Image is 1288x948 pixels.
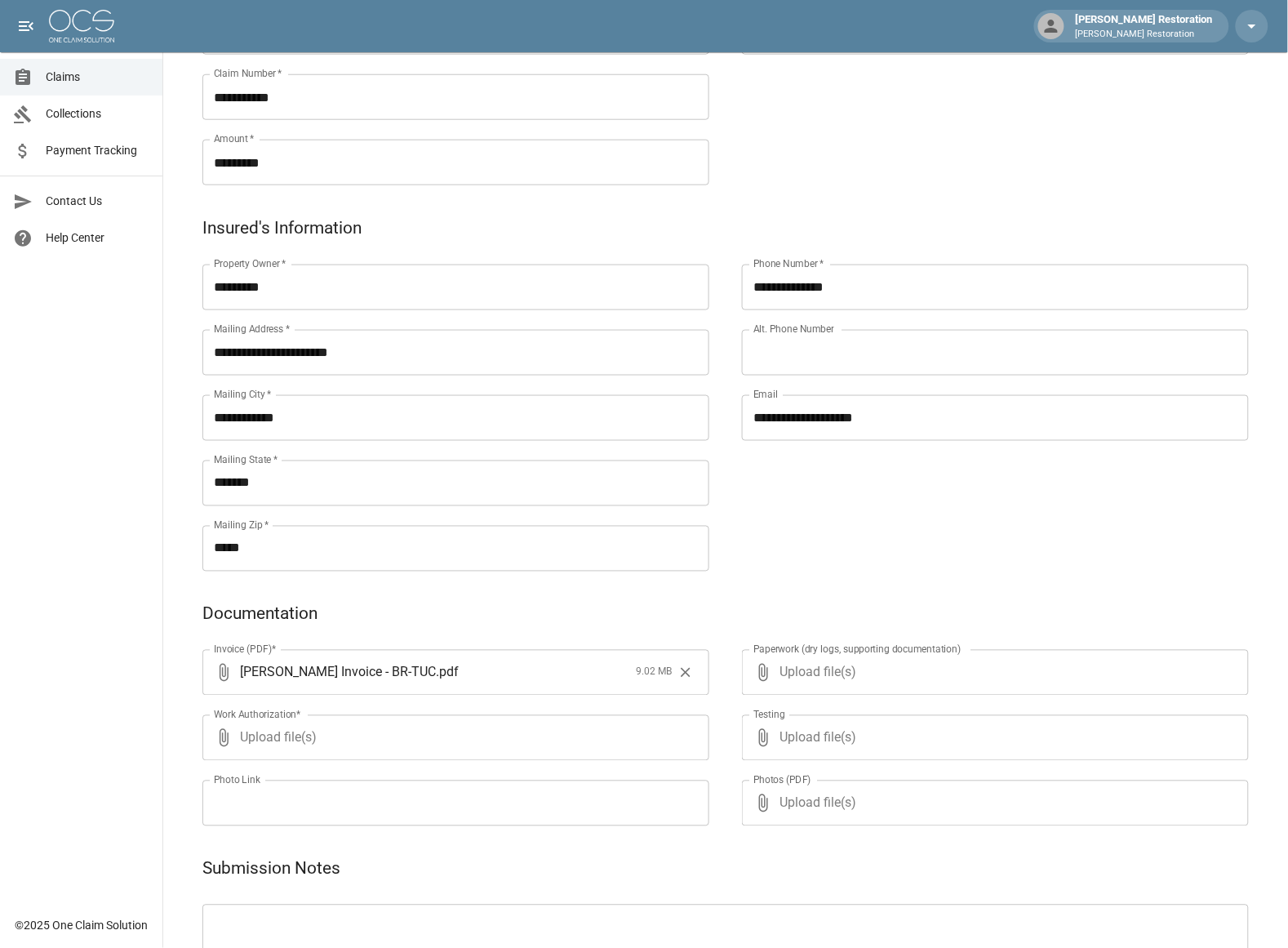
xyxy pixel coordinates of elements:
[15,918,148,934] div: © 2025 One Claim Solution
[214,323,290,336] label: Mailing Address
[214,67,282,81] label: Claim Number
[214,453,278,467] label: Mailing State
[240,663,436,682] span: [PERSON_NAME] Invoice - BR-TUC
[753,773,811,787] label: Photos (PDF)
[753,257,824,271] label: Phone Number
[214,773,260,787] label: Photo Link
[46,105,149,122] span: Collections
[436,663,459,682] span: . pdf
[214,388,272,402] label: Mailing City
[46,142,149,159] span: Payment Tracking
[753,323,834,336] label: Alt. Phone Number
[214,132,255,146] label: Amount
[779,715,1205,761] span: Upload file(s)
[46,69,149,86] span: Claims
[753,643,962,656] label: Paperwork (dry logs, supporting documentation)
[1076,28,1213,42] p: [PERSON_NAME] Restoration
[49,10,114,42] img: ocs-logo-white-transparent.png
[753,388,778,402] label: Email
[753,708,785,722] label: Testing
[240,715,665,761] span: Upload file(s)
[46,193,149,210] span: Contact Us
[214,643,277,656] label: Invoice (PDF)*
[214,257,286,271] label: Property Owner
[10,10,42,42] button: open drawer
[779,650,1205,696] span: Upload file(s)
[636,665,672,681] span: 9.02 MB
[673,661,698,685] button: Clear
[46,229,149,247] span: Help Center
[214,519,269,532] label: Mailing Zip
[779,781,1205,826] span: Upload file(s)
[1069,11,1219,41] div: [PERSON_NAME] Restoration
[214,708,301,722] label: Work Authorization*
